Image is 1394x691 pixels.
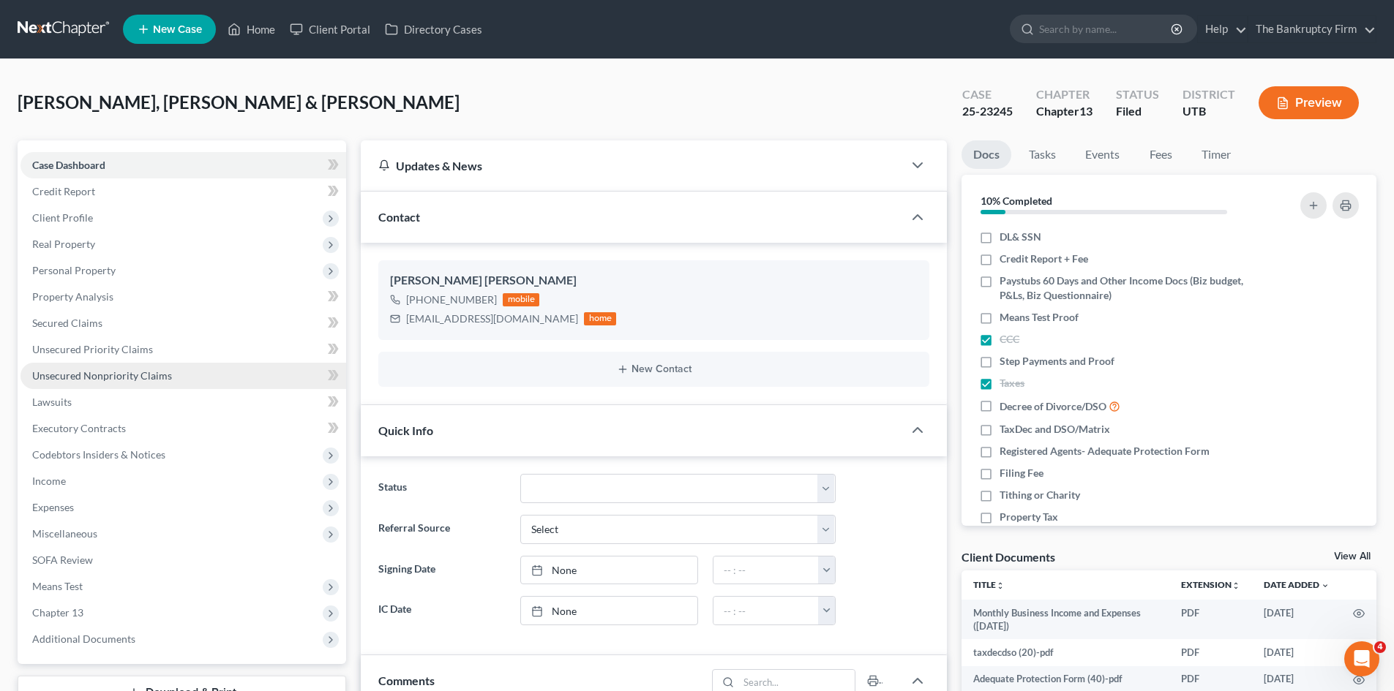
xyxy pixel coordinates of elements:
[18,91,460,113] span: [PERSON_NAME], [PERSON_NAME] & [PERSON_NAME]
[1374,641,1386,653] span: 4
[1181,579,1240,590] a: Extensionunfold_more
[962,103,1013,120] div: 25-23245
[1000,230,1041,244] span: DL& SSN
[962,600,1169,640] td: Monthly Business Income and Expenses ([DATE])
[371,596,512,625] label: IC Date
[1000,444,1210,458] span: Registered Agents- Adequate Protection Form
[32,317,102,329] span: Secured Claims
[1198,16,1247,42] a: Help
[32,185,95,197] span: Credit Report
[378,210,420,224] span: Contact
[20,152,346,178] a: Case Dashboard
[406,293,497,306] span: [PHONE_NUMBER]
[32,448,165,461] span: Codebtors Insiders & Notices
[584,312,616,325] div: home
[32,238,95,250] span: Real Property
[1000,252,1088,266] span: Credit Report + Fee
[1264,579,1330,590] a: Date Added expand_more
[1321,581,1330,590] i: expand_more
[32,633,135,645] span: Additional Documents
[1344,641,1379,676] iframe: Intercom live chat
[371,556,512,585] label: Signing Date
[1259,86,1359,119] button: Preview
[378,158,885,173] div: Updates & News
[32,606,83,619] span: Chapter 13
[1183,86,1235,103] div: District
[32,475,66,487] span: Income
[378,423,433,437] span: Quick Info
[1000,310,1079,325] span: Means Test Proof
[1036,86,1093,103] div: Chapter
[962,86,1013,103] div: Case
[1036,103,1093,120] div: Chapter
[378,673,435,687] span: Comments
[32,343,153,355] span: Unsecured Priority Claims
[962,549,1055,564] div: Client Documents
[713,597,819,624] input: -- : --
[20,284,346,310] a: Property Analysis
[20,178,346,205] a: Credit Report
[962,140,1011,169] a: Docs
[962,639,1169,665] td: taxdecdso (20)-pdf
[1116,86,1159,103] div: Status
[371,515,512,544] label: Referral Source
[1039,15,1173,42] input: Search by name...
[32,554,93,566] span: SOFA Review
[1000,332,1019,347] span: CCC
[713,556,819,584] input: -- : --
[1252,639,1341,665] td: [DATE]
[32,159,105,171] span: Case Dashboard
[1000,273,1260,303] span: Paystubs 60 Days and Other Income Docs (Biz budget, P&Ls, Biz Questionnaire)
[32,264,116,276] span: Personal Property
[371,474,512,503] label: Status
[1169,639,1252,665] td: PDF
[20,389,346,415] a: Lawsuits
[20,415,346,442] a: Executory Contracts
[378,16,490,42] a: Directory Cases
[1000,354,1114,369] span: Step Payments and Proof
[20,547,346,573] a: SOFA Review
[1000,510,1058,524] span: Property Tax
[282,16,378,42] a: Client Portal
[1017,140,1068,169] a: Tasks
[1190,140,1243,169] a: Timer
[1252,600,1341,640] td: [DATE]
[1000,466,1043,480] span: Filing Fee
[1232,581,1240,590] i: unfold_more
[220,16,282,42] a: Home
[32,580,83,592] span: Means Test
[996,581,1005,590] i: unfold_more
[390,272,918,290] div: [PERSON_NAME] [PERSON_NAME]
[1073,140,1131,169] a: Events
[20,336,346,363] a: Unsecured Priority Claims
[1183,103,1235,120] div: UTB
[1000,422,1110,437] span: TaxDec and DSO/Matrix
[981,195,1052,207] strong: 10% Completed
[20,310,346,336] a: Secured Claims
[1248,16,1376,42] a: The Bankruptcy Firm
[32,290,113,303] span: Property Analysis
[153,24,202,35] span: New Case
[1116,103,1159,120] div: Filed
[1079,104,1093,118] span: 13
[32,396,72,408] span: Lawsuits
[1000,488,1080,502] span: Tithing or Charity
[32,527,97,540] span: Miscellaneous
[973,579,1005,590] a: Titleunfold_more
[1169,600,1252,640] td: PDF
[406,311,578,326] div: [EMAIL_ADDRESS][DOMAIN_NAME]
[521,597,697,624] a: None
[503,293,539,306] div: mobile
[32,501,74,513] span: Expenses
[390,363,918,375] button: New Contact
[1334,551,1371,562] a: View All
[1000,399,1106,414] span: Decree of Divorce/DSO
[32,422,126,434] span: Executory Contracts
[20,363,346,389] a: Unsecured Nonpriority Claims
[1137,140,1184,169] a: Fees
[32,211,93,224] span: Client Profile
[32,369,172,382] span: Unsecured Nonpriority Claims
[521,556,697,584] a: None
[1000,376,1024,390] span: Taxes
